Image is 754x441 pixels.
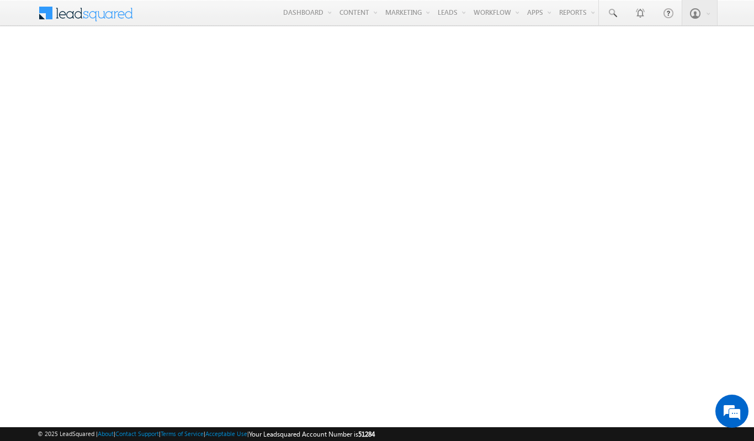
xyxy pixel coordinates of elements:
[161,430,204,437] a: Terms of Service
[205,430,247,437] a: Acceptable Use
[98,430,114,437] a: About
[249,430,375,438] span: Your Leadsquared Account Number is
[358,430,375,438] span: 51284
[38,429,375,439] span: © 2025 LeadSquared | | | | |
[115,430,159,437] a: Contact Support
